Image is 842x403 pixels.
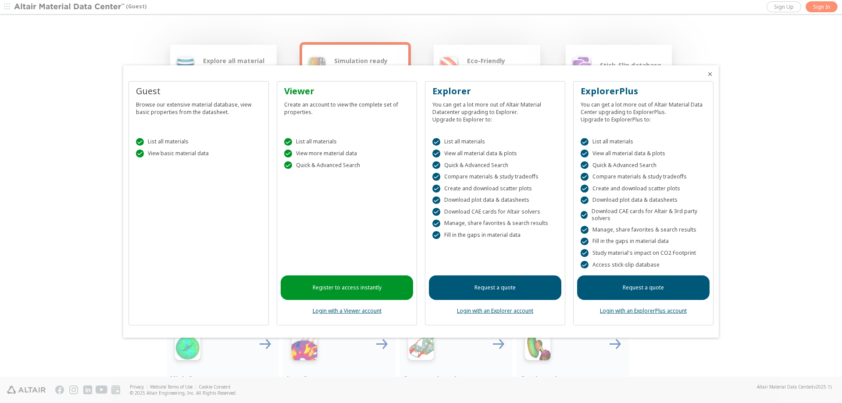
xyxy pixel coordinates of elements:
[432,150,440,157] div: 
[136,85,261,97] div: Guest
[577,275,710,300] a: Request a quote
[432,173,558,181] div: Compare materials & study tradeoffs
[581,208,706,222] div: Download CAE cards for Altair & 3rd party solvers
[581,97,706,123] div: You can get a lot more out of Altair Material Data Center upgrading to ExplorerPlus. Upgrade to E...
[581,138,589,146] div: 
[432,185,558,193] div: Create and download scatter plots
[581,173,706,181] div: Compare materials & study tradeoffs
[432,161,558,169] div: Quick & Advanced Search
[284,161,410,169] div: Quick & Advanced Search
[136,97,261,116] div: Browse our extensive material database, view basic properties from the datasheet.
[581,150,706,157] div: View all material data & plots
[581,173,589,181] div: 
[581,196,589,204] div: 
[432,138,558,146] div: List all materials
[284,85,410,97] div: Viewer
[581,261,706,269] div: Access stick-slip database
[581,196,706,204] div: Download plot data & datasheets
[706,71,714,78] button: Close
[432,231,558,239] div: Fill in the gaps in material data
[600,307,687,314] a: Login with an ExplorerPlus account
[432,231,440,239] div: 
[432,138,440,146] div: 
[581,161,706,169] div: Quick & Advanced Search
[581,85,706,97] div: ExplorerPlus
[136,138,261,146] div: List all materials
[281,275,413,300] a: Register to access instantly
[432,85,558,97] div: Explorer
[581,150,589,157] div: 
[581,249,589,257] div: 
[581,238,589,246] div: 
[432,161,440,169] div: 
[432,220,440,228] div: 
[432,173,440,181] div: 
[429,275,561,300] a: Request a quote
[432,208,558,216] div: Download CAE cards for Altair solvers
[581,226,589,234] div: 
[284,150,292,157] div: 
[284,161,292,169] div: 
[581,211,588,219] div: 
[432,196,440,204] div: 
[432,196,558,204] div: Download plot data & datasheets
[432,208,440,216] div: 
[284,150,410,157] div: View more material data
[432,185,440,193] div: 
[581,249,706,257] div: Study material's impact on CO2 Footprint
[136,138,144,146] div: 
[284,97,410,116] div: Create an account to view the complete set of properties.
[581,238,706,246] div: Fill in the gaps in material data
[284,138,292,146] div: 
[581,185,706,193] div: Create and download scatter plots
[581,261,589,269] div: 
[581,226,706,234] div: Manage, share favorites & search results
[136,150,261,157] div: View basic material data
[284,138,410,146] div: List all materials
[432,150,558,157] div: View all material data & plots
[581,138,706,146] div: List all materials
[136,150,144,157] div: 
[581,161,589,169] div: 
[581,185,589,193] div: 
[313,307,382,314] a: Login with a Viewer account
[432,97,558,123] div: You can get a lot more out of Altair Material Datacenter upgrading to Explorer. Upgrade to Explor...
[457,307,533,314] a: Login with an Explorer account
[432,220,558,228] div: Manage, share favorites & search results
